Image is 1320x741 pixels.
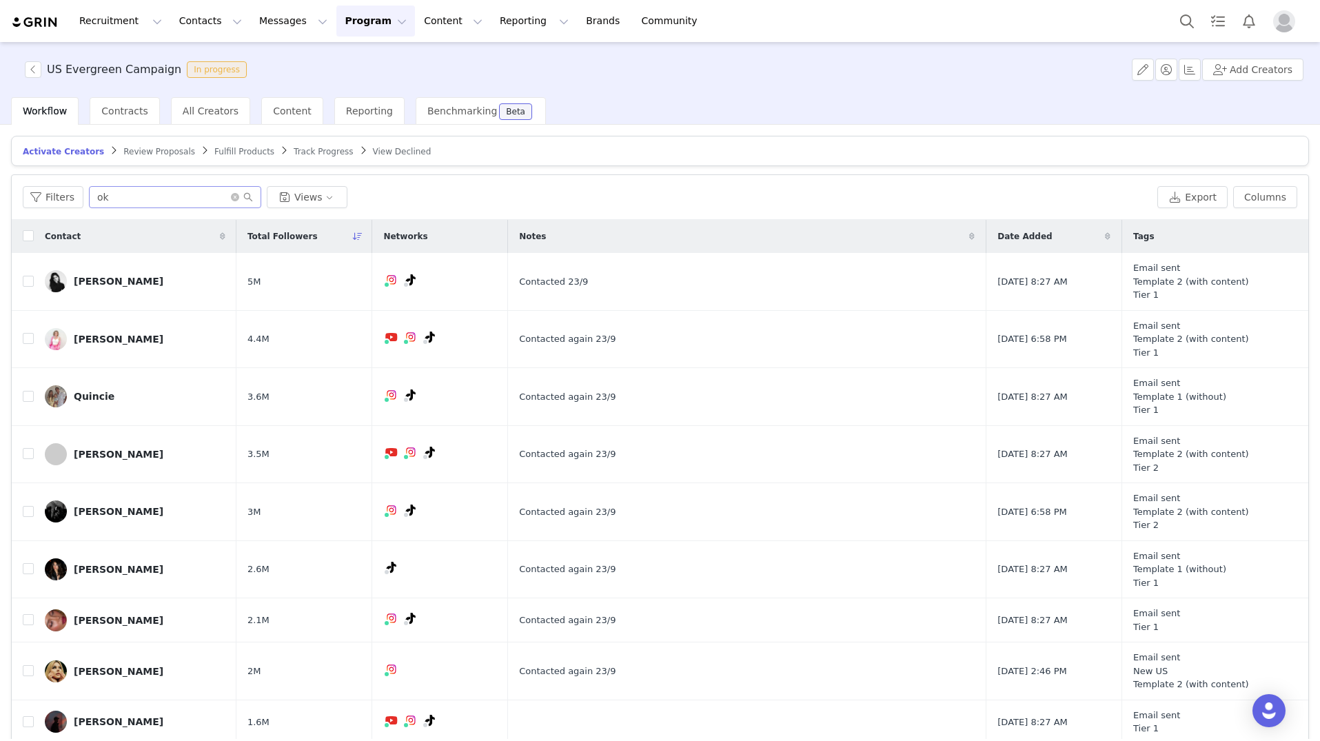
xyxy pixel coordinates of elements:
div: [PERSON_NAME] [74,716,163,727]
button: Search [1172,6,1202,37]
img: 52c6aaef-1506-4d87-9c8e-97f26675f8ec.jpg [45,270,67,292]
span: Contacted again 23/9 [519,613,616,627]
a: [PERSON_NAME] [45,443,225,465]
span: View Declined [373,147,431,156]
span: In progress [187,61,247,78]
span: 1.6M [247,715,270,729]
a: [PERSON_NAME] [45,558,225,580]
span: Contact [45,230,81,243]
div: [PERSON_NAME] [74,276,163,287]
i: icon: search [243,192,253,202]
a: [PERSON_NAME] [45,328,225,350]
span: Review Proposals [123,147,195,156]
button: Recruitment [71,6,170,37]
span: [object Object] [25,61,252,78]
button: Columns [1233,186,1297,208]
span: Tags [1133,230,1154,243]
div: Open Intercom Messenger [1252,694,1286,727]
img: 73d8ff90-efef-4172-864c-3c0bb4c8cc37.jpg [45,328,67,350]
span: Activate Creators [23,147,104,156]
a: [PERSON_NAME] [45,660,225,682]
button: Reporting [491,6,577,37]
span: Email sent Template 2 (with content) Tier 1 [1133,261,1248,302]
img: instagram.svg [386,389,397,400]
span: Benchmarking [427,105,497,116]
button: Export [1157,186,1228,208]
span: Email sent Template 2 (with content) Tier 2 [1133,434,1248,475]
div: [PERSON_NAME] [74,449,163,460]
div: [PERSON_NAME] [74,666,163,677]
span: [DATE] 6:58 PM [997,505,1066,519]
img: 6b15f4b4-2f1a-41ef-9f82-0c3ba92676f0.jpg [45,711,67,733]
div: [PERSON_NAME] [74,506,163,517]
a: [PERSON_NAME] [45,500,225,522]
img: grin logo [11,16,59,29]
img: 77c9840d-642c-428d-8031-c0eb17d54bce.jpg [45,660,67,682]
img: instagram.svg [405,332,416,343]
button: Messages [251,6,336,37]
h3: US Evergreen Campaign [47,61,181,78]
span: Contracts [101,105,148,116]
img: instagram.svg [405,715,416,726]
span: Email sent Tier 1 [1133,607,1180,633]
span: 2.1M [247,613,270,627]
input: Search... [89,186,261,208]
button: Content [416,6,491,37]
span: Email sent Template 2 (with content) Tier 1 [1133,319,1248,360]
span: Date Added [997,230,1052,243]
button: Add Creators [1202,59,1303,81]
div: [PERSON_NAME] [74,564,163,575]
span: Contacted again 23/9 [519,332,616,346]
a: [PERSON_NAME] [45,711,225,733]
span: All Creators [183,105,238,116]
span: [DATE] 8:27 AM [997,613,1068,627]
span: [DATE] 8:27 AM [997,562,1068,576]
div: Beta [506,108,525,116]
span: Email sent Template 1 (without) Tier 1 [1133,376,1226,417]
span: 3.6M [247,390,270,404]
span: Total Followers [247,230,318,243]
span: Email sent Tier 1 [1133,709,1180,735]
img: instagram.svg [386,664,397,675]
span: [DATE] 8:27 AM [997,715,1068,729]
span: Contacted again 23/9 [519,562,616,576]
button: Views [267,186,347,208]
div: Quincie [74,391,114,402]
span: [DATE] 8:27 AM [997,390,1068,404]
a: Quincie [45,385,225,407]
span: [DATE] 8:27 AM [997,275,1068,289]
span: Contacted again 23/9 [519,505,616,519]
i: icon: close-circle [231,193,239,201]
a: [PERSON_NAME] [45,270,225,292]
span: 5M [247,275,261,289]
span: Contacted 23/9 [519,275,588,289]
img: 93e84317-8702-45a2-8059-4577e81f6640.jpg [45,558,67,580]
span: Networks [383,230,427,243]
img: instagram.svg [386,505,397,516]
a: Tasks [1203,6,1233,37]
img: instagram.svg [386,274,397,285]
img: instagram.svg [405,447,416,458]
span: [DATE] 6:58 PM [997,332,1066,346]
img: instagram.svg [386,613,397,624]
a: Brands [578,6,632,37]
button: Notifications [1234,6,1264,37]
span: Reporting [346,105,393,116]
span: 3.5M [247,447,270,461]
span: Track Progress [294,147,353,156]
a: Community [633,6,712,37]
button: Profile [1265,10,1309,32]
span: Contacted again 23/9 [519,664,616,678]
span: 2.6M [247,562,270,576]
span: Contacted again 23/9 [519,390,616,404]
img: 765dba3d-a5d3-4e21-a03b-16caee607150.jpg [45,609,67,631]
span: 4.4M [247,332,270,346]
span: [DATE] 2:46 PM [997,664,1066,678]
span: Email sent Template 2 (with content) Tier 2 [1133,491,1248,532]
img: placeholder-profile.jpg [1273,10,1295,32]
a: [PERSON_NAME] [45,609,225,631]
button: Contacts [171,6,250,37]
span: Contacted again 23/9 [519,447,616,461]
span: Content [273,105,312,116]
div: [PERSON_NAME] [74,334,163,345]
